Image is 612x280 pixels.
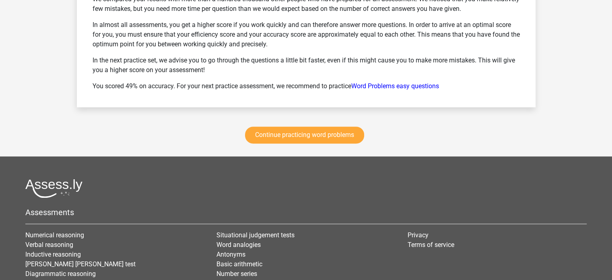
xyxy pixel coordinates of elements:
a: Basic arithmetic [216,260,262,268]
img: Assessly logo [25,179,82,198]
a: Diagrammatic reasoning [25,270,96,278]
a: Terms of service [408,241,454,249]
p: You scored 49% on accuracy. For your next practice assessment, we recommend to practice [93,81,520,91]
a: Continue practicing word problems [245,127,364,143]
a: Situational judgement tests [216,231,295,239]
p: In the next practice set, we advise you to go through the questions a little bit faster, even if ... [93,56,520,75]
a: Verbal reasoning [25,241,73,249]
a: Privacy [408,231,429,239]
a: Number series [216,270,257,278]
a: Word Problems easy questions [351,82,439,90]
p: In almost all assessments, you get a higher score if you work quickly and can therefore answer mo... [93,20,520,49]
a: Antonyms [216,251,245,258]
a: Word analogies [216,241,261,249]
a: Inductive reasoning [25,251,81,258]
a: Numerical reasoning [25,231,84,239]
a: [PERSON_NAME] [PERSON_NAME] test [25,260,136,268]
h5: Assessments [25,207,587,217]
